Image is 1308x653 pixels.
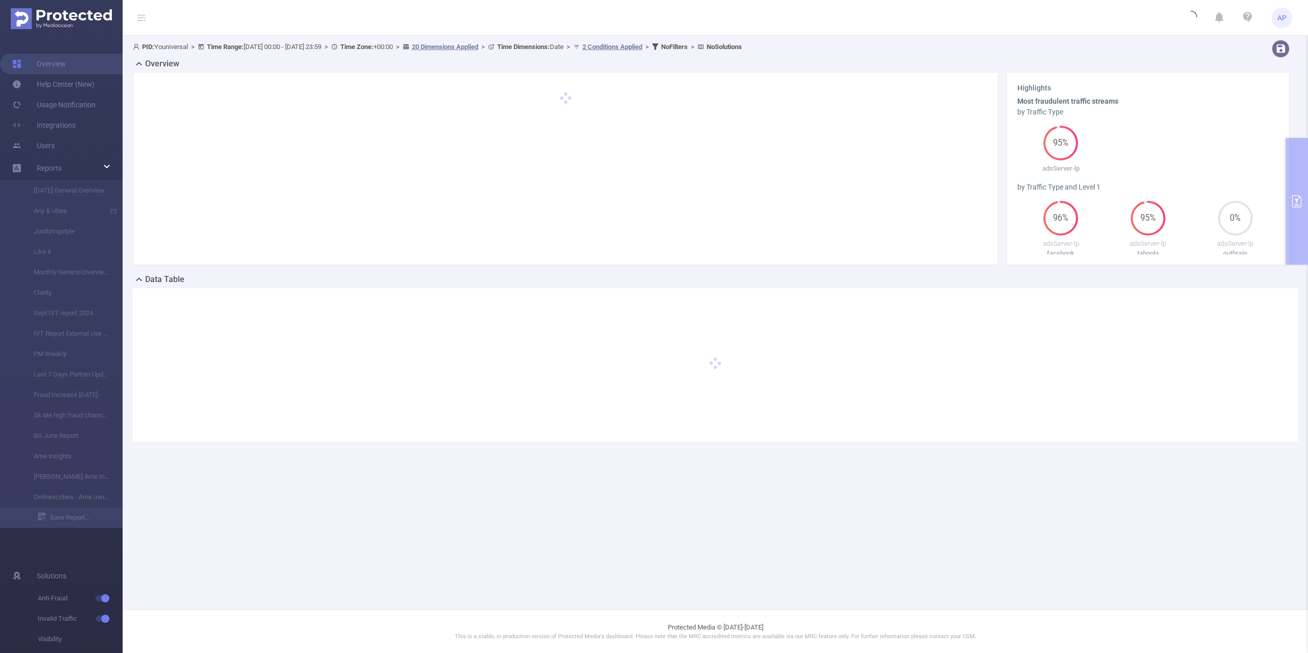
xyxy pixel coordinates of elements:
a: Reports [37,158,62,178]
p: adsServer-lp [1017,164,1105,174]
span: Date [497,43,564,51]
a: Users [12,135,55,156]
b: PID: [142,43,154,51]
p: taboola [1105,248,1192,259]
div: by Traffic Type and Level 1 [1017,182,1279,193]
b: Time Dimensions : [497,43,550,51]
h2: Data Table [145,273,184,286]
footer: Protected Media © [DATE]-[DATE] [123,610,1308,653]
p: adsServer-lp [1105,239,1192,249]
span: > [564,43,573,51]
span: > [688,43,697,51]
a: Overview [12,54,66,74]
span: > [321,43,331,51]
span: > [642,43,652,51]
span: 95% [1131,214,1165,222]
h2: Overview [145,58,179,70]
span: Invalid Traffic [38,609,123,629]
h3: Highlights [1017,83,1279,94]
u: 20 Dimensions Applied [412,43,478,51]
p: adsServer-lp [1017,239,1105,249]
a: Help Center (New) [12,74,95,95]
span: > [478,43,488,51]
p: facebook [1017,248,1105,259]
span: 95% [1043,139,1078,147]
span: > [188,43,198,51]
span: Youniversal [DATE] 00:00 - [DATE] 23:59 +00:00 [133,43,742,51]
a: Usage Notification [12,95,96,115]
span: Reports [37,164,62,172]
span: Anti-Fraud [38,588,123,609]
div: by Traffic Type [1017,107,1279,118]
span: > [393,43,403,51]
u: 2 Conditions Applied [582,43,642,51]
a: Integrations [12,115,76,135]
span: Visibility [38,629,123,649]
b: Time Range: [207,43,244,51]
p: This is a stable, in production version of Protected Media's dashboard. Please note that the MRC ... [148,633,1282,641]
img: Protected Media [11,8,112,29]
i: icon: user [133,43,142,50]
span: 0% [1218,214,1253,222]
span: Solutions [37,566,66,586]
b: No Solutions [707,43,742,51]
b: No Filters [661,43,688,51]
i: icon: loading [1185,11,1197,25]
span: AP [1277,8,1287,28]
span: 96% [1043,214,1078,222]
b: Time Zone: [340,43,373,51]
p: outbrain [1192,248,1279,259]
p: adsServer-lp [1192,239,1279,249]
b: Most fraudulent traffic streams [1017,97,1118,105]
